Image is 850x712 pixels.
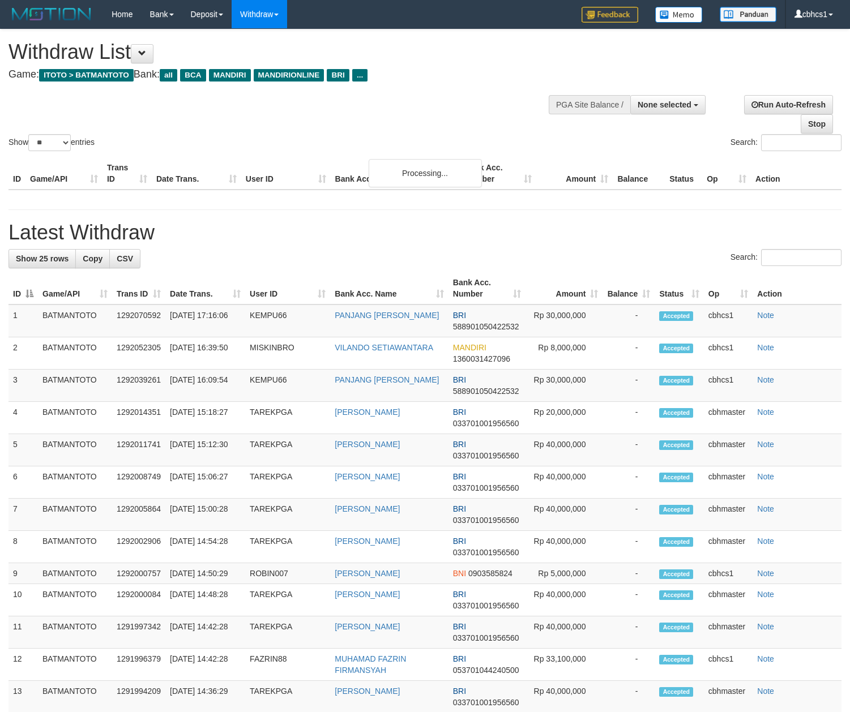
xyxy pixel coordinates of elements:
td: BATMANTOTO [38,531,112,563]
td: BATMANTOTO [38,434,112,466]
td: 1292002906 [112,531,165,563]
td: [DATE] 14:50:29 [165,563,245,584]
td: [DATE] 15:06:27 [165,466,245,499]
a: Note [757,569,774,578]
td: Rp 20,000,000 [526,402,603,434]
span: BRI [453,537,466,546]
span: Accepted [659,440,693,450]
td: BATMANTOTO [38,466,112,499]
input: Search: [761,249,842,266]
td: BATMANTOTO [38,563,112,584]
td: [DATE] 17:16:06 [165,304,245,337]
img: Button%20Memo.svg [655,7,703,23]
img: Feedback.jpg [582,7,638,23]
a: Copy [75,249,110,268]
span: Accepted [659,344,693,353]
td: BATMANTOTO [38,370,112,402]
td: 3 [8,370,38,402]
td: Rp 40,000,000 [526,499,603,531]
span: BRI [453,654,466,663]
td: cbhcs1 [704,337,753,370]
th: Balance [613,157,665,190]
th: Status: activate to sort column ascending [655,272,703,304]
td: - [603,563,655,584]
td: - [603,616,655,649]
label: Search: [731,134,842,151]
a: Note [757,472,774,481]
a: [PERSON_NAME] [335,504,400,513]
span: Accepted [659,590,693,600]
span: BRI [453,590,466,599]
a: PANJANG [PERSON_NAME] [335,375,439,384]
span: BRI [453,687,466,696]
td: 1 [8,304,38,337]
span: BNI [453,569,466,578]
h4: Game: Bank: [8,69,556,80]
span: ... [352,69,368,82]
th: Status [665,157,702,190]
span: Copy 033701001956560 to clipboard [453,548,519,557]
th: Trans ID [102,157,152,190]
a: Note [757,440,774,449]
span: Accepted [659,687,693,697]
span: Copy 033701001956560 to clipboard [453,516,519,525]
td: - [603,370,655,402]
td: cbhcs1 [704,370,753,402]
th: Balance: activate to sort column ascending [603,272,655,304]
td: 8 [8,531,38,563]
a: [PERSON_NAME] [335,569,400,578]
td: - [603,337,655,370]
td: BATMANTOTO [38,402,112,434]
span: Accepted [659,569,693,579]
td: BATMANTOTO [38,304,112,337]
span: Accepted [659,655,693,664]
img: MOTION_logo.png [8,6,95,23]
td: 1292000757 [112,563,165,584]
a: [PERSON_NAME] [335,687,400,696]
td: 11 [8,616,38,649]
span: Copy 0903585824 to clipboard [468,569,512,578]
td: Rp 40,000,000 [526,434,603,466]
td: BATMANTOTO [38,337,112,370]
td: cbhcs1 [704,563,753,584]
td: 9 [8,563,38,584]
td: [DATE] 14:42:28 [165,616,245,649]
th: ID: activate to sort column descending [8,272,38,304]
td: TAREKPGA [245,531,330,563]
a: VILANDO SETIAWANTARA [335,343,433,352]
td: TAREKPGA [245,402,330,434]
td: 1291996379 [112,649,165,681]
td: cbhmaster [704,499,753,531]
td: MISKINBRO [245,337,330,370]
a: Show 25 rows [8,249,76,268]
a: MUHAMAD FAZRIN FIRMANSYAH [335,654,406,675]
td: 5 [8,434,38,466]
td: TAREKPGA [245,499,330,531]
span: Accepted [659,537,693,547]
a: Note [757,537,774,546]
td: - [603,466,655,499]
a: Note [757,343,774,352]
td: cbhcs1 [704,304,753,337]
div: Processing... [369,159,482,187]
td: BATMANTOTO [38,649,112,681]
td: 1292005864 [112,499,165,531]
input: Search: [761,134,842,151]
h1: Latest Withdraw [8,221,842,244]
a: [PERSON_NAME] [335,590,400,599]
td: 2 [8,337,38,370]
a: [PERSON_NAME] [335,472,400,481]
span: Copy 033701001956560 to clipboard [453,451,519,460]
td: 10 [8,584,38,616]
div: PGA Site Balance / [549,95,630,114]
td: Rp 30,000,000 [526,370,603,402]
td: [DATE] 15:00:28 [165,499,245,531]
th: Bank Acc. Name [331,157,460,190]
button: None selected [630,95,706,114]
a: Note [757,408,774,417]
th: ID [8,157,25,190]
a: Note [757,654,774,663]
th: Bank Acc. Number [460,157,536,190]
td: - [603,434,655,466]
span: BCA [180,69,206,82]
